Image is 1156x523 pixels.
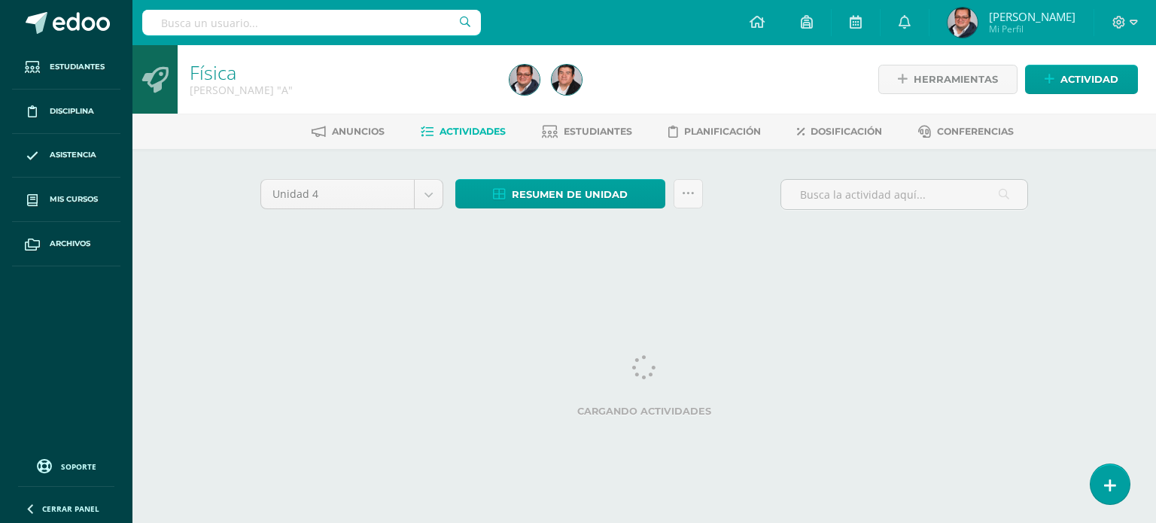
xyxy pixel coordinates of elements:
img: 8bea78a11afb96288084d23884a19f38.png [552,65,582,95]
h1: Física [190,62,491,83]
span: Estudiantes [50,61,105,73]
a: Estudiantes [12,45,120,90]
span: Planificación [684,126,761,137]
span: Asistencia [50,149,96,161]
input: Busca la actividad aquí... [781,180,1027,209]
a: Planificación [668,120,761,144]
a: Actividad [1025,65,1138,94]
span: Cerrar panel [42,503,99,514]
a: Asistencia [12,134,120,178]
span: Dosificación [811,126,882,137]
a: Mis cursos [12,178,120,222]
div: Quinto Bachillerato 'A' [190,83,491,97]
span: Conferencias [937,126,1014,137]
span: Archivos [50,238,90,250]
span: Unidad 4 [272,180,403,208]
span: Resumen de unidad [512,181,628,208]
a: Actividades [421,120,506,144]
a: Conferencias [918,120,1014,144]
a: Herramientas [878,65,1018,94]
a: Anuncios [312,120,385,144]
a: Física [190,59,236,85]
span: Mis cursos [50,193,98,205]
img: fe380b2d4991993556c9ea662cc53567.png [510,65,540,95]
a: Disciplina [12,90,120,134]
span: Herramientas [914,65,998,93]
span: Estudiantes [564,126,632,137]
input: Busca un usuario... [142,10,481,35]
span: [PERSON_NAME] [989,9,1075,24]
label: Cargando actividades [260,406,1028,417]
a: Unidad 4 [261,180,443,208]
a: Estudiantes [542,120,632,144]
a: Dosificación [797,120,882,144]
span: Anuncios [332,126,385,137]
a: Resumen de unidad [455,179,665,208]
span: Actividad [1060,65,1118,93]
span: Actividades [440,126,506,137]
a: Soporte [18,455,114,476]
span: Disciplina [50,105,94,117]
span: Soporte [61,461,96,472]
a: Archivos [12,222,120,266]
span: Mi Perfil [989,23,1075,35]
img: fe380b2d4991993556c9ea662cc53567.png [948,8,978,38]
